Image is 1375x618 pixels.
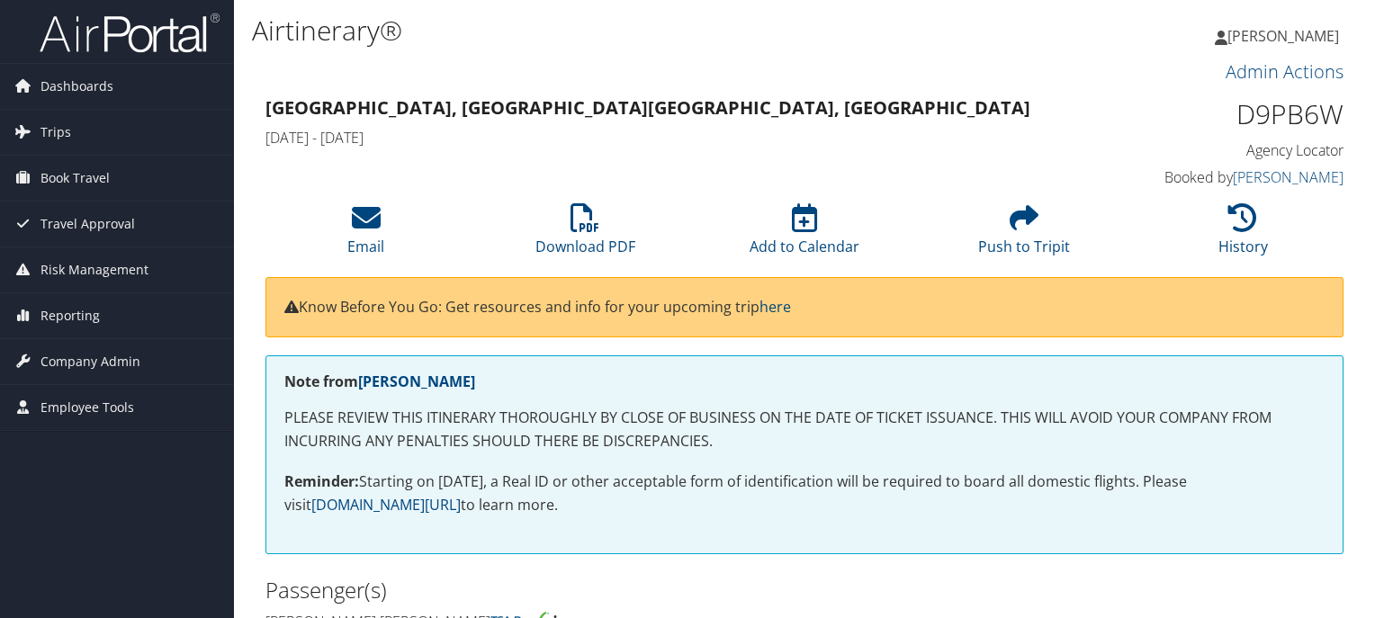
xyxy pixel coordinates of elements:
strong: Reminder: [284,471,359,491]
span: Book Travel [40,156,110,201]
a: here [759,297,791,317]
p: Starting on [DATE], a Real ID or other acceptable form of identification will be required to boar... [284,470,1325,516]
a: Download PDF [535,213,635,256]
a: [PERSON_NAME] [1215,9,1357,63]
h4: Agency Locator [1094,140,1344,160]
img: airportal-logo.png [40,12,220,54]
h2: Passenger(s) [265,575,791,605]
h1: Airtinerary® [252,12,989,49]
span: Dashboards [40,64,113,109]
h4: Booked by [1094,167,1344,187]
a: [PERSON_NAME] [1233,167,1344,187]
span: Employee Tools [40,385,134,430]
span: Reporting [40,293,100,338]
p: Know Before You Go: Get resources and info for your upcoming trip [284,296,1325,319]
a: [PERSON_NAME] [358,372,475,391]
a: Email [347,213,384,256]
span: Trips [40,110,71,155]
a: Add to Calendar [750,213,859,256]
span: [PERSON_NAME] [1227,26,1339,46]
h1: D9PB6W [1094,95,1344,133]
a: Push to Tripit [978,213,1070,256]
strong: Note from [284,372,475,391]
h4: [DATE] - [DATE] [265,128,1067,148]
span: Travel Approval [40,202,135,246]
strong: [GEOGRAPHIC_DATA], [GEOGRAPHIC_DATA] [GEOGRAPHIC_DATA], [GEOGRAPHIC_DATA] [265,95,1030,120]
span: Risk Management [40,247,148,292]
p: PLEASE REVIEW THIS ITINERARY THOROUGHLY BY CLOSE OF BUSINESS ON THE DATE OF TICKET ISSUANCE. THIS... [284,407,1325,452]
a: History [1218,213,1268,256]
a: [DOMAIN_NAME][URL] [311,495,461,515]
a: Admin Actions [1226,59,1344,84]
span: Company Admin [40,339,140,384]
